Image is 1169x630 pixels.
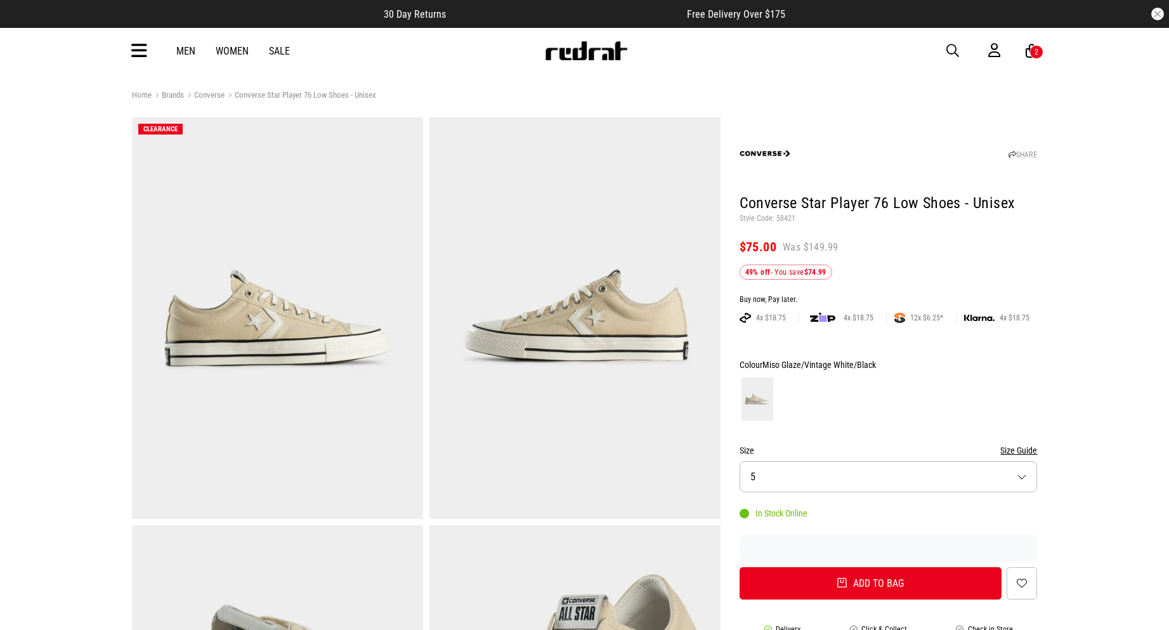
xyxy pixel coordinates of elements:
[1035,48,1038,56] div: 2
[143,125,178,133] span: CLEARANCE
[750,471,755,483] span: 5
[783,240,838,254] span: Was $149.99
[740,567,1002,600] button: Add to bag
[176,45,195,57] a: Men
[894,313,905,323] img: SPLITPAY
[132,117,423,519] img: Converse Star Player 76 Low Shoes - Unisex in White
[905,313,948,323] span: 12x $6.25*
[740,542,1038,555] iframe: Customer reviews powered by Trustpilot
[995,313,1035,323] span: 4x $18.75
[152,90,184,102] a: Brands
[1000,443,1037,458] button: Size Guide
[216,45,249,57] a: Women
[740,265,832,280] div: - You save
[745,268,771,277] b: 49% off
[1026,44,1038,58] a: 2
[225,90,376,102] a: Converse Star Player 76 Low Shoes - Unisex
[751,313,791,323] span: 4x $18.75
[740,214,1038,224] p: Style Code: 58421
[471,8,662,20] iframe: Customer reviews powered by Trustpilot
[740,461,1038,492] button: 5
[740,194,1038,214] h1: Converse Star Player 76 Low Shoes - Unisex
[740,443,1038,458] div: Size
[741,377,773,421] img: Miso Glaze/Vintage White/Black
[1009,150,1037,159] a: SHARE
[429,117,721,519] img: Converse Star Player 76 Low Shoes - Unisex in White
[1116,577,1169,630] iframe: LiveChat chat widget
[964,315,995,322] img: KLARNA
[740,128,790,179] img: Converse
[740,508,807,518] div: In Stock Online
[740,295,1038,305] div: Buy now, Pay later.
[740,239,776,254] span: $75.00
[839,313,878,323] span: 4x $18.75
[740,313,751,323] img: AFTERPAY
[384,8,446,20] span: 30 Day Returns
[810,312,835,324] img: zip
[184,90,225,102] a: Converse
[132,90,152,100] a: Home
[804,268,826,277] b: $74.99
[740,357,1038,372] div: Colour
[544,41,628,60] img: Redrat logo
[762,360,876,370] span: Miso Glaze/Vintage White/Black
[687,8,785,20] span: Free Delivery Over $175
[269,45,290,57] a: Sale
